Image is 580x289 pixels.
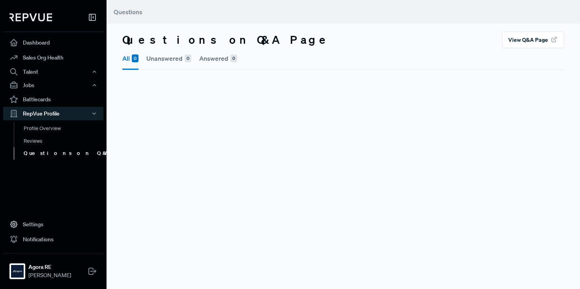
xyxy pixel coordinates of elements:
img: Agora RE [11,265,24,278]
span: 0 [185,54,191,62]
button: Unanswered [146,48,191,69]
a: Battlecards [3,92,103,107]
button: Talent [3,65,103,78]
a: Sales Org Health [3,50,103,65]
a: Dashboard [3,35,103,50]
a: Agora REAgora RE[PERSON_NAME] [3,253,103,283]
button: Jobs [3,78,103,92]
img: RepVue [9,13,52,21]
span: Questions [114,8,142,16]
a: View Q&A Page [502,35,564,43]
span: 0 [132,54,138,62]
button: RepVue Profile [3,107,103,120]
a: Settings [3,217,103,232]
button: Answered [199,48,237,69]
button: All [122,48,138,70]
a: Reviews [14,135,114,147]
span: [PERSON_NAME] [28,271,71,280]
h3: Questions on Q&A Page [122,33,331,47]
a: Notifications [3,232,103,247]
a: Questions on Q&A [14,147,114,160]
strong: Agora RE [28,263,71,271]
button: View Q&A Page [502,32,564,48]
a: Profile Overview [14,122,114,135]
span: 0 [230,54,237,62]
